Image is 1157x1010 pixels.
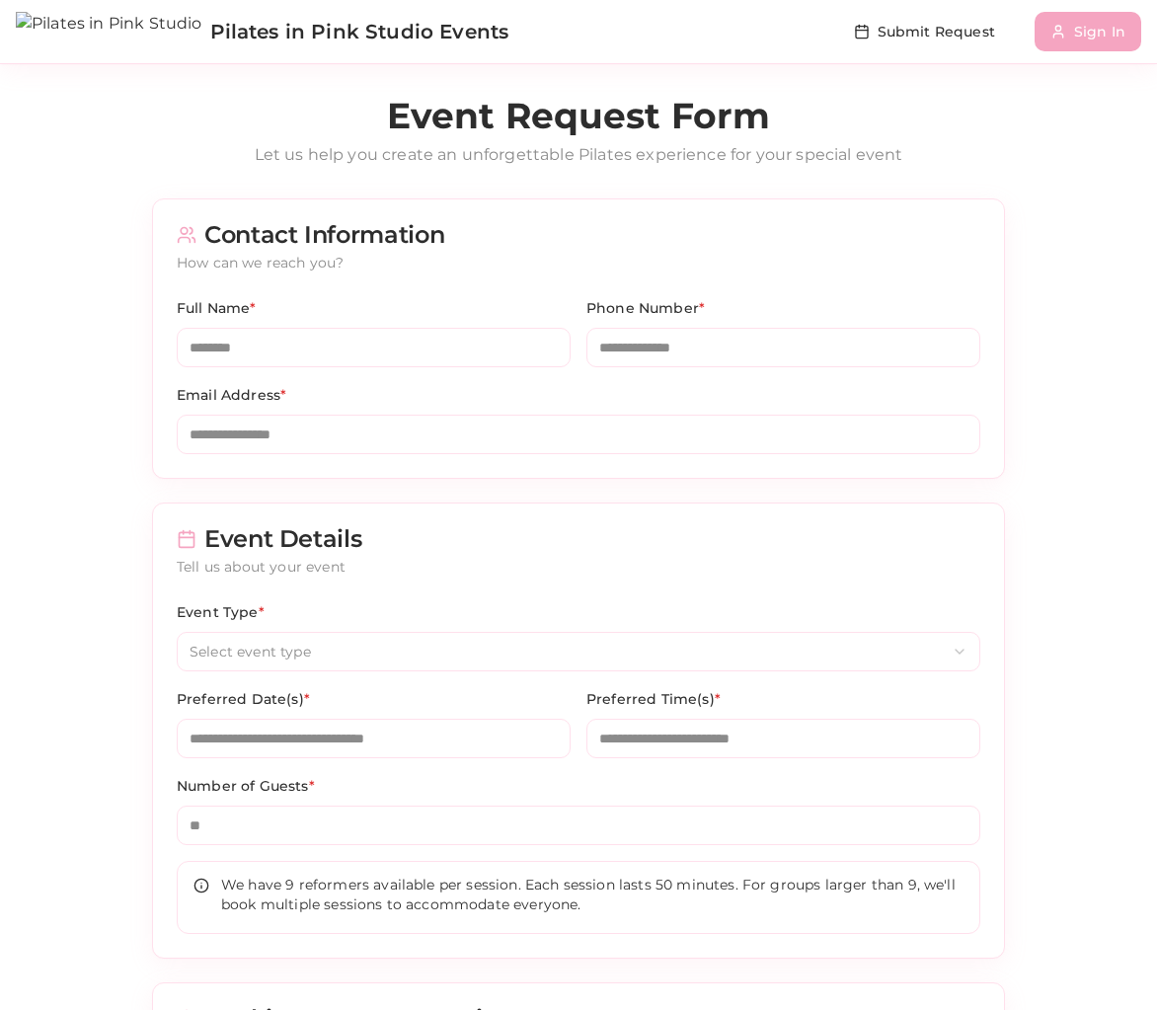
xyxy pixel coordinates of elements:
[177,777,315,795] label: Number of Guests
[177,386,286,404] label: Email Address
[210,18,509,45] span: Pilates in Pink Studio Events
[838,12,1011,51] button: Submit Request
[177,603,265,621] label: Event Type
[177,690,310,708] label: Preferred Date(s)
[177,527,980,551] div: Event Details
[152,96,1005,135] h1: Event Request Form
[1035,12,1141,51] button: Sign In
[177,253,980,272] div: How can we reach you?
[177,557,980,577] div: Tell us about your event
[586,299,705,317] label: Phone Number
[16,12,202,51] img: Pilates in Pink Studio
[16,12,508,51] a: Pilates in Pink Studio Events
[152,143,1005,167] p: Let us help you create an unforgettable Pilates experience for your special event
[586,690,721,708] label: Preferred Time(s)
[193,875,964,914] div: We have 9 reformers available per session. Each session lasts 50 minutes. For groups larger than ...
[177,299,257,317] label: Full Name
[177,223,980,247] div: Contact Information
